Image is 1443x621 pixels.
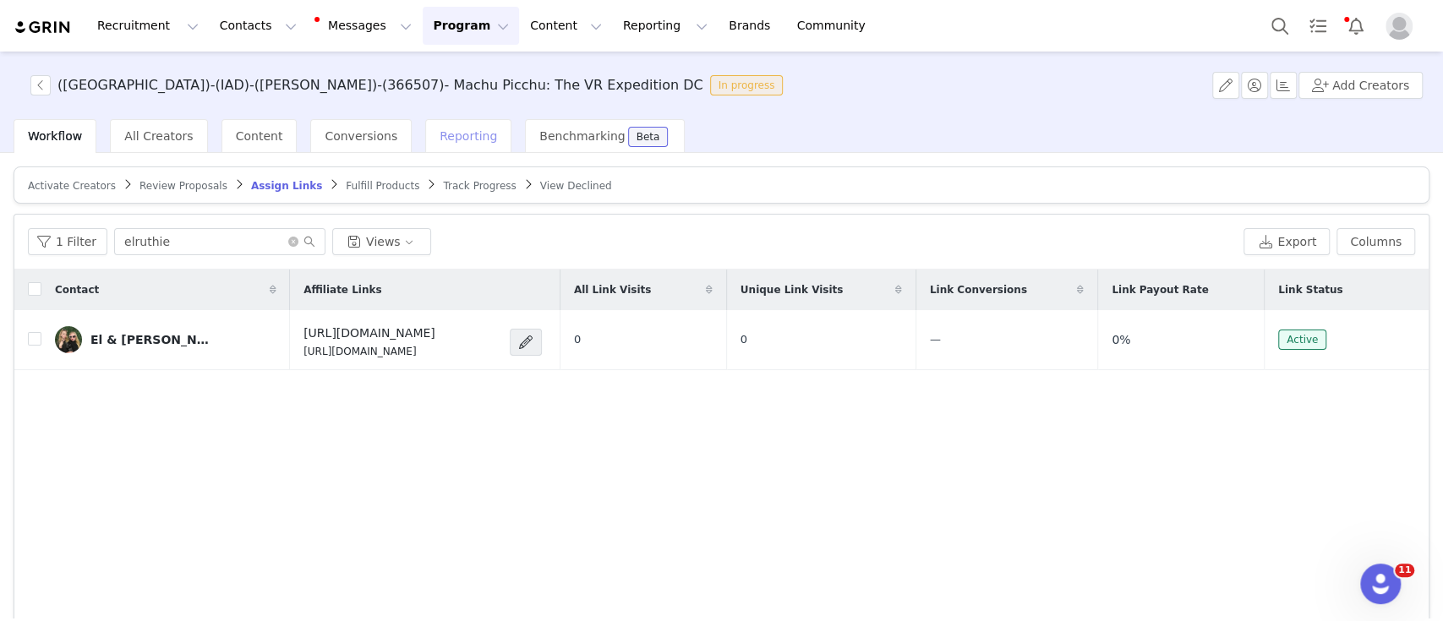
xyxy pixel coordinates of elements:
[574,282,651,297] span: All Link Visits
[303,324,435,342] h4: [URL][DOMAIN_NAME]
[303,282,381,297] span: Affiliate Links
[423,7,519,45] button: Program
[28,180,116,192] span: Activate Creators
[57,75,703,95] h3: ([GEOGRAPHIC_DATA])-(IAD)-([PERSON_NAME])-(366507)- Machu Picchu: The VR Expedition DC
[1278,330,1326,350] span: Active
[574,333,581,346] span: 0
[28,228,107,255] button: 1 Filter
[540,180,612,192] span: View Declined
[930,282,1027,297] span: Link Conversions
[741,282,844,297] span: Unique Link Visits
[1112,282,1208,297] span: Link Payout Rate
[1261,7,1298,45] button: Search
[28,129,82,143] span: Workflow
[124,129,193,143] span: All Creators
[90,333,217,346] div: El & [PERSON_NAME]
[1243,228,1330,255] button: Export
[637,132,660,142] div: Beta
[443,180,516,192] span: Track Progress
[14,19,73,35] img: grin logo
[55,326,276,353] a: El & [PERSON_NAME]
[1278,282,1342,297] span: Link Status
[114,228,325,255] input: Search...
[139,180,227,192] span: Review Proposals
[30,75,790,95] span: [object Object]
[520,7,612,45] button: Content
[787,7,883,45] a: Community
[55,326,82,353] img: 4c5d3bcb-1ff9-4fb9-b1ac-70533d70dc4f.jpg
[613,7,718,45] button: Reporting
[719,7,785,45] a: Brands
[251,180,322,192] span: Assign Links
[741,333,747,346] span: 0
[325,129,397,143] span: Conversions
[303,236,315,248] i: icon: search
[87,7,209,45] button: Recruitment
[930,333,941,346] span: —
[1298,72,1423,99] button: Add Creators
[440,129,497,143] span: Reporting
[1360,564,1401,604] iframe: Intercom live chat
[210,7,307,45] button: Contacts
[55,282,99,297] span: Contact
[332,228,431,255] button: Views
[308,7,422,45] button: Messages
[236,129,283,143] span: Content
[539,129,625,143] span: Benchmarking
[303,344,435,359] p: [URL][DOMAIN_NAME]
[1337,7,1375,45] button: Notifications
[1386,13,1413,40] img: placeholder-profile.jpg
[346,180,419,192] span: Fulfill Products
[1395,564,1414,577] span: 11
[1375,13,1429,40] button: Profile
[1299,7,1336,45] a: Tasks
[1336,228,1415,255] button: Columns
[288,237,298,247] i: icon: close-circle
[1112,331,1130,349] span: 0%
[710,75,784,95] span: In progress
